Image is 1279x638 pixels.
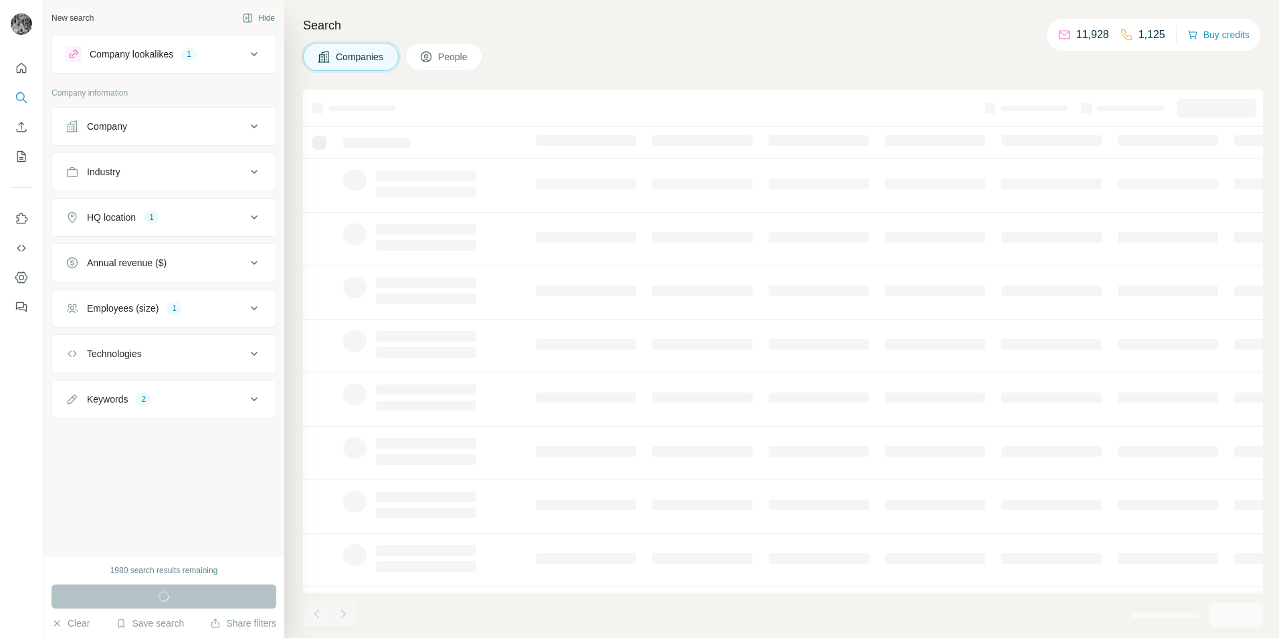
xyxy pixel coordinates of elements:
button: Quick start [11,56,32,80]
button: Industry [52,156,276,188]
button: HQ location1 [52,201,276,233]
button: Hide [233,8,284,28]
button: Use Surfe API [11,236,32,260]
div: 1980 search results remaining [110,564,218,576]
h4: Search [303,16,1263,35]
span: People [438,50,469,64]
button: Company [52,110,276,142]
button: Company lookalikes1 [52,38,276,70]
button: Save search [116,617,184,630]
button: Share filters [210,617,276,630]
div: Employees (size) [87,302,159,315]
div: 1 [181,48,197,60]
div: Annual revenue ($) [87,256,167,270]
p: 1,125 [1139,27,1165,43]
p: 11,928 [1076,27,1109,43]
div: HQ location [87,211,136,224]
div: 1 [144,211,159,223]
button: My lists [11,144,32,169]
button: Annual revenue ($) [52,247,276,279]
div: Company [87,120,127,133]
button: Dashboard [11,265,32,290]
button: Clear [52,617,90,630]
div: Technologies [87,347,142,360]
img: Avatar [11,13,32,35]
span: Companies [336,50,385,64]
button: Feedback [11,295,32,319]
button: Employees (size)1 [52,292,276,324]
button: Technologies [52,338,276,370]
div: Keywords [87,393,128,406]
div: New search [52,12,94,24]
div: Company lookalikes [90,47,173,61]
div: 2 [136,393,151,405]
p: Company information [52,87,276,99]
div: 1 [167,302,182,314]
button: Enrich CSV [11,115,32,139]
button: Use Surfe on LinkedIn [11,207,32,231]
button: Search [11,86,32,110]
div: Industry [87,165,120,179]
button: Keywords2 [52,383,276,415]
button: Buy credits [1187,25,1250,44]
